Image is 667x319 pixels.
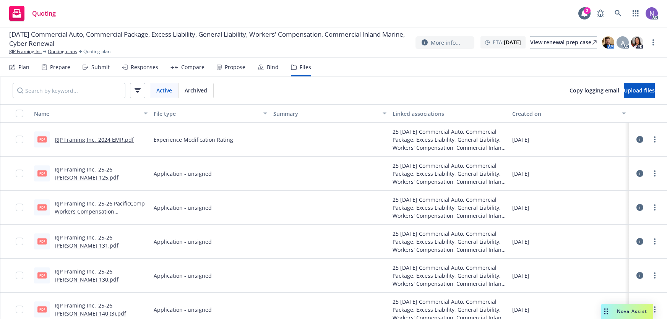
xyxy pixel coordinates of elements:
span: Application - unsigned [154,170,212,178]
span: [DATE] [512,238,529,246]
a: View renewal prep case [530,36,597,49]
div: 25 [DATE] Commercial Auto, Commercial Package, Excess Liability, General Liability, Workers' Comp... [393,128,506,152]
span: pdf [37,136,47,142]
span: Archived [185,86,207,94]
a: RJP Framing Inc [9,48,42,55]
div: Summary [273,110,378,118]
div: 25 [DATE] Commercial Auto, Commercial Package, Excess Liability, General Liability, Workers' Comp... [393,230,506,254]
button: Summary [270,104,390,123]
span: Application - unsigned [154,238,212,246]
a: RJP Framing Inc._25-26 [PERSON_NAME] 140 (3).pdf [55,302,126,317]
a: RJP Framing Inc._25-26 [PERSON_NAME] 131.pdf [55,234,118,249]
span: pdf [37,204,47,210]
button: More info... [415,36,474,49]
a: more [650,169,659,178]
span: Application - unsigned [154,204,212,212]
div: View renewal prep case [530,37,597,48]
span: [DATE] [512,136,529,144]
a: more [649,38,658,47]
button: Nova Assist [601,304,653,319]
span: A [621,39,625,47]
div: Submit [91,64,110,70]
input: Select all [16,110,23,117]
div: Compare [181,64,204,70]
button: Copy logging email [570,83,619,98]
input: Toggle Row Selected [16,238,23,245]
span: [DATE] [512,272,529,280]
span: Application - unsigned [154,272,212,280]
span: Experience Modification Rating [154,136,233,144]
span: pdf [37,272,47,278]
a: RJP Framing Inc._2024 EMR.pdf [55,136,134,143]
a: Search [610,6,626,21]
div: 25 [DATE] Commercial Auto, Commercial Package, Excess Liability, General Liability, Workers' Comp... [393,264,506,288]
span: More info... [431,39,460,47]
a: more [650,203,659,212]
span: Upload files [624,87,655,94]
div: Linked associations [393,110,506,118]
div: 3 [584,7,591,14]
a: more [650,135,659,144]
div: Bind [267,64,279,70]
button: Name [31,104,151,123]
img: photo [631,36,643,49]
input: Toggle Row Selected [16,272,23,279]
span: Quoting [32,10,56,16]
span: Quoting plan [83,48,110,55]
div: 25 [DATE] Commercial Auto, Commercial Package, Excess Liability, General Liability, Workers' Comp... [393,196,506,220]
div: Responses [131,64,158,70]
button: Linked associations [389,104,509,123]
a: more [650,237,659,246]
div: 25 [DATE] Commercial Auto, Commercial Package, Excess Liability, General Liability, Workers' Comp... [393,162,506,186]
input: Toggle Row Selected [16,204,23,211]
div: Files [300,64,311,70]
a: Report a Bug [593,6,608,21]
span: pdf [37,306,47,312]
input: Toggle Row Selected [16,170,23,177]
div: Created on [512,110,617,118]
span: Application - unsigned [154,306,212,314]
span: Nova Assist [617,308,647,314]
a: more [650,271,659,280]
img: photo [646,7,658,19]
span: [DATE] [512,204,529,212]
div: Drag to move [601,304,611,319]
button: Created on [509,104,629,123]
input: Toggle Row Selected [16,136,23,143]
button: Upload files [624,83,655,98]
span: [DATE] [512,170,529,178]
a: Quoting plans [48,48,77,55]
button: File type [151,104,270,123]
a: Switch app [628,6,643,21]
strong: [DATE] [504,39,521,46]
span: pdf [37,170,47,176]
div: File type [154,110,259,118]
a: Quoting [6,3,59,24]
span: [DATE] Commercial Auto, Commercial Package, Excess Liability, General Liability, Workers' Compens... [9,30,409,48]
img: photo [602,36,614,49]
input: Toggle Row Selected [16,306,23,313]
span: [DATE] [512,306,529,314]
div: Prepare [50,64,70,70]
div: Propose [225,64,245,70]
span: ETA : [493,38,521,46]
div: Plan [18,64,29,70]
span: pdf [37,238,47,244]
a: more [650,305,659,314]
span: Copy logging email [570,87,619,94]
a: RJP Framing Inc._25-26 [PERSON_NAME] 125.pdf [55,166,118,181]
div: Name [34,110,139,118]
a: RJP Framing Inc._25-26 [PERSON_NAME] 130.pdf [55,268,118,283]
input: Search by keyword... [13,83,125,98]
a: RJP Framing Inc._25-26 PacificComp Workers Compensation Supplemental Application.pdf [55,200,145,223]
span: Active [156,86,172,94]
